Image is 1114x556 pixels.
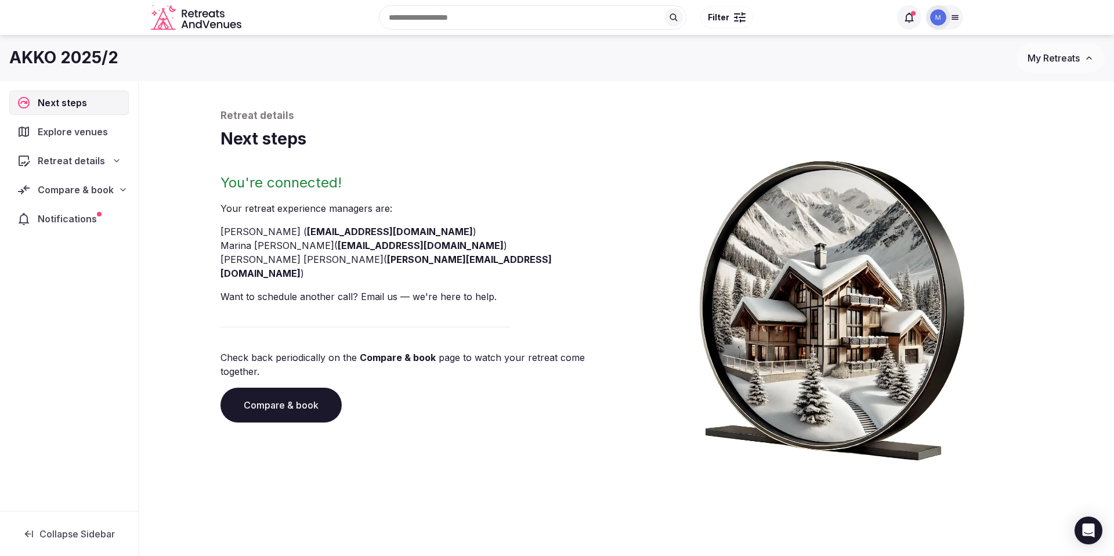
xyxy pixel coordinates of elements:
h1: AKKO 2025/2 [9,46,118,69]
a: Notifications [9,207,129,231]
button: Filter [700,6,753,28]
span: Explore venues [38,125,113,139]
a: Compare & book [220,388,342,423]
p: Check back periodically on the page to watch your retreat come together. [220,351,622,378]
img: Winter chalet retreat in picture frame [678,150,986,461]
span: Compare & book [38,183,114,197]
button: My Retreats [1017,44,1105,73]
a: [EMAIL_ADDRESS][DOMAIN_NAME] [338,240,504,251]
li: [PERSON_NAME] [PERSON_NAME] ( ) [220,252,622,280]
p: Your retreat experience manager s are : [220,201,622,215]
span: Collapse Sidebar [39,528,115,540]
div: Open Intercom Messenger [1075,517,1102,544]
a: [EMAIL_ADDRESS][DOMAIN_NAME] [307,226,473,237]
span: Next steps [38,96,92,110]
span: Retreat details [38,154,105,168]
h1: Next steps [220,128,1033,150]
svg: Retreats and Venues company logo [151,5,244,31]
h2: You're connected! [220,174,622,192]
li: Marina [PERSON_NAME] ( ) [220,239,622,252]
button: Collapse Sidebar [9,521,129,547]
p: Want to schedule another call? Email us — we're here to help. [220,290,622,304]
span: Notifications [38,212,102,226]
span: Filter [708,12,729,23]
img: meg [930,9,946,26]
li: [PERSON_NAME] ( ) [220,225,622,239]
span: My Retreats [1028,52,1080,64]
a: [PERSON_NAME][EMAIL_ADDRESS][DOMAIN_NAME] [220,254,552,279]
a: Next steps [9,91,129,115]
a: Visit the homepage [151,5,244,31]
a: Compare & book [360,352,436,363]
a: Explore venues [9,120,129,144]
p: Retreat details [220,109,1033,123]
